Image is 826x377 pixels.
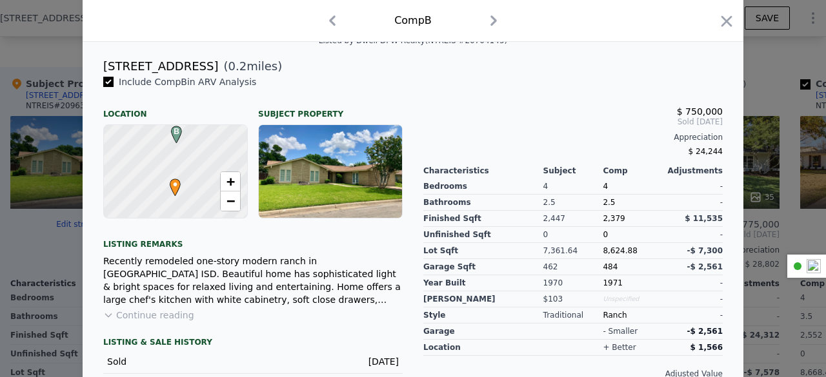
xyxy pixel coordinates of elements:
div: 0 [543,227,603,243]
div: Adjustments [663,166,723,176]
div: Finished Sqft [423,211,543,227]
div: Recently remodeled one-story modern ranch in [GEOGRAPHIC_DATA] ISD. Beautiful home has sophistica... [103,255,403,306]
div: 1971 [603,275,663,291]
div: + better [603,342,636,353]
span: $ 11,535 [685,214,723,223]
div: LISTING & SALE HISTORY [103,337,403,350]
span: Sold [DATE] [423,117,723,127]
div: [PERSON_NAME] [423,291,543,307]
span: -$ 2,561 [687,327,723,336]
div: Garage Sqft [423,259,543,275]
div: Bathrooms [423,195,543,211]
div: Appreciation [423,132,723,142]
div: B [168,126,176,133]
div: Unfinished Sqft [423,227,543,243]
div: Lot Sqft [423,243,543,259]
span: 4 [603,182,608,191]
span: -$ 2,561 [687,262,723,271]
div: Subject [543,166,603,176]
div: $103 [543,291,603,307]
a: Zoom in [221,172,240,191]
div: [DATE] [331,355,399,368]
div: • [166,179,174,186]
div: 2,447 [543,211,603,227]
div: - [663,291,723,307]
span: Include Comp B in ARV Analysis [114,77,261,87]
div: - [663,195,723,211]
div: 2.5 [543,195,603,211]
span: 0.2 [228,59,247,73]
span: ( miles) [218,57,282,75]
div: Comp [603,166,663,176]
div: Subject Property [258,99,403,119]
div: - smaller [603,326,638,336]
span: + [227,173,235,189]
span: − [227,193,235,209]
div: 2.5 [603,195,663,211]
button: Continue reading [103,309,194,322]
span: • [166,175,184,194]
div: location [423,340,543,356]
div: 4 [543,179,603,195]
div: - [663,179,723,195]
div: 7,361.64 [543,243,603,259]
div: Characteristics [423,166,543,176]
div: 1970 [543,275,603,291]
span: 484 [603,262,618,271]
div: garage [423,324,543,340]
span: -$ 7,300 [687,246,723,255]
div: Location [103,99,248,119]
a: Zoom out [221,191,240,211]
div: Traditional [543,307,603,324]
div: Sold [107,355,243,368]
span: $ 750,000 [677,106,723,117]
div: - [663,307,723,324]
div: Listing remarks [103,229,403,249]
div: Ranch [603,307,663,324]
div: 462 [543,259,603,275]
div: [STREET_ADDRESS] [103,57,218,75]
div: Bedrooms [423,179,543,195]
div: Comp B [394,13,432,28]
div: Year Built [423,275,543,291]
span: $ 24,244 [689,147,723,156]
span: B [168,126,185,137]
span: $ 1,566 [690,343,723,352]
div: - [663,227,723,243]
div: Unspecified [603,291,663,307]
span: 8,624.88 [603,246,637,255]
span: 0 [603,230,608,239]
span: 2,379 [603,214,625,223]
div: - [663,275,723,291]
div: Style [423,307,543,324]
